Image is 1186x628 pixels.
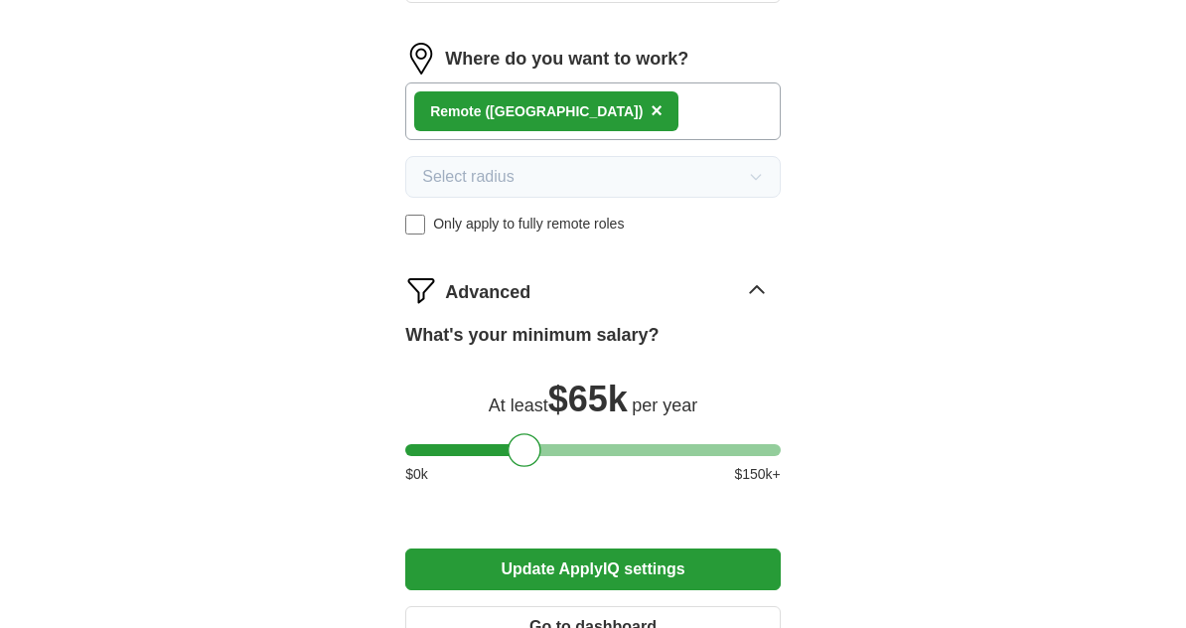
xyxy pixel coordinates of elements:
span: $ 0 k [405,465,428,486]
label: Where do you want to work? [445,47,688,74]
img: location.png [405,44,437,76]
span: At least [489,396,548,416]
span: Advanced [445,280,530,307]
span: × [651,100,663,122]
span: per year [632,396,697,416]
img: filter [405,275,437,307]
span: Select radius [422,166,515,190]
span: $ 150 k+ [734,465,780,486]
span: Only apply to fully remote roles [433,215,624,235]
label: What's your minimum salary? [405,323,659,350]
div: Remote ([GEOGRAPHIC_DATA]) [430,102,643,123]
input: Only apply to fully remote roles [405,216,425,235]
button: Update ApplyIQ settings [405,549,781,591]
span: $ 65k [548,380,628,420]
button: × [651,97,663,127]
button: Select radius [405,157,781,199]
